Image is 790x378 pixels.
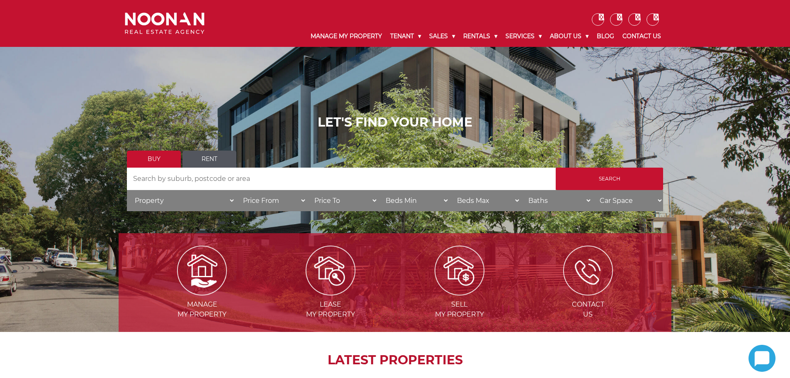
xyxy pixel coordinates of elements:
a: Services [501,26,546,47]
span: Contact Us [525,300,651,319]
span: Manage my Property [139,300,265,319]
a: Rentals [459,26,501,47]
a: Leasemy Property [267,266,394,318]
img: Noonan Real Estate Agency [125,12,204,34]
a: Managemy Property [139,266,265,318]
span: Lease my Property [267,300,394,319]
img: ICONS [563,246,613,295]
a: Sales [425,26,459,47]
a: Manage My Property [306,26,386,47]
a: Buy [127,151,181,168]
a: ContactUs [525,266,651,318]
span: Sell my Property [396,300,523,319]
input: Search by suburb, postcode or area [127,168,556,190]
a: Blog [593,26,618,47]
input: Search [556,168,663,190]
img: Sell my property [435,246,484,295]
h1: LET'S FIND YOUR HOME [127,115,663,130]
a: Rent [182,151,236,168]
a: Contact Us [618,26,665,47]
a: Tenant [386,26,425,47]
h2: LATEST PROPERTIES [139,353,651,368]
img: Lease my property [306,246,355,295]
a: Sellmy Property [396,266,523,318]
a: About Us [546,26,593,47]
img: Manage my Property [177,246,227,295]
